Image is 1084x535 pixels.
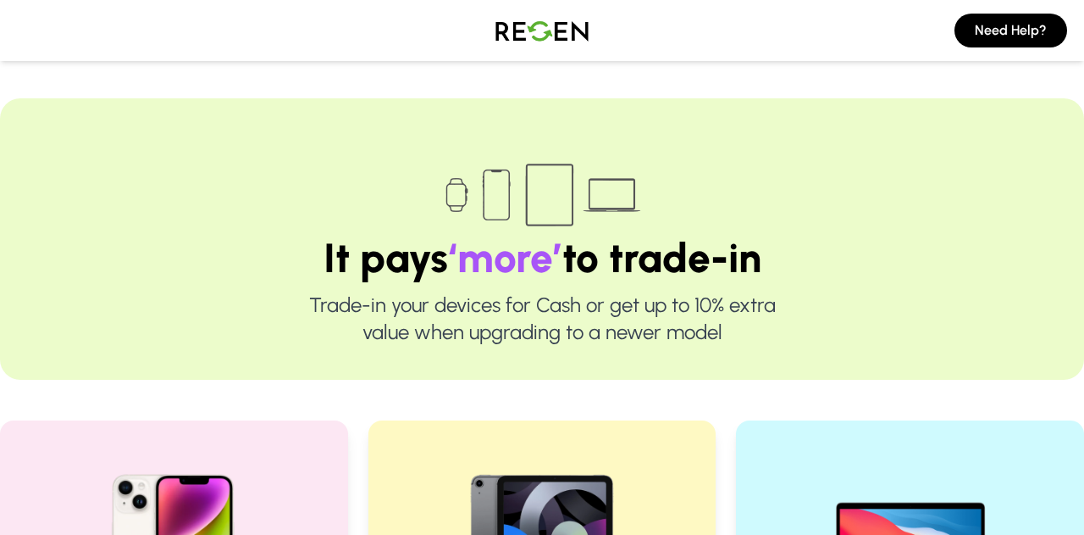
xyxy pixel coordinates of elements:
button: Need Help? [954,14,1067,47]
h1: It pays to trade-in [54,237,1030,278]
img: Logo [483,7,601,54]
img: Trade-in devices [436,153,648,237]
span: ‘more’ [448,233,562,282]
p: Trade-in your devices for Cash or get up to 10% extra value when upgrading to a newer model [54,292,1030,346]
